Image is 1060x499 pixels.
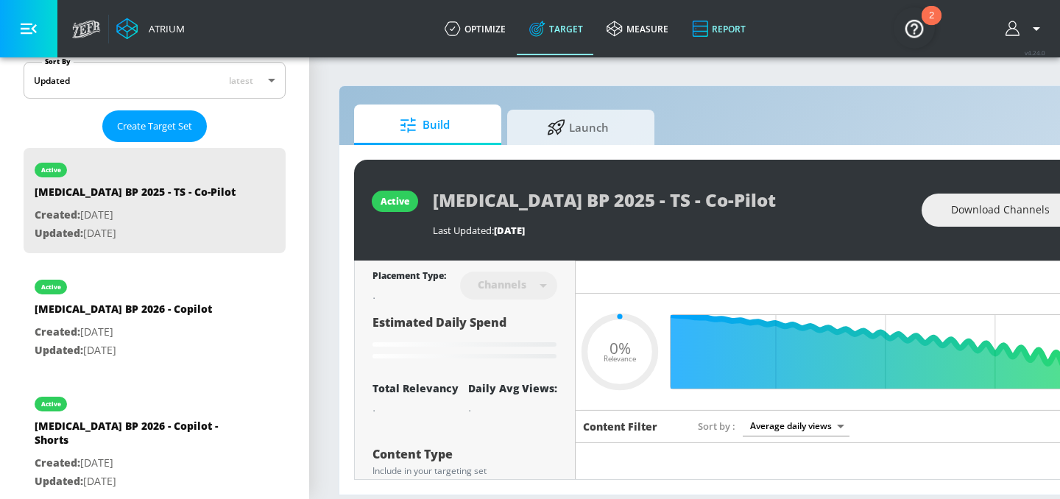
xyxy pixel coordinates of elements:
a: optimize [433,2,517,55]
div: Channels [470,278,534,291]
div: Include in your targeting set [372,467,557,475]
div: Estimated Daily Spend [372,314,557,364]
div: [MEDICAL_DATA] BP 2026 - Copilot [35,302,212,323]
span: Create Target Set [117,118,192,135]
a: Target [517,2,595,55]
p: [DATE] [35,224,236,243]
div: Total Relevancy [372,381,459,395]
div: active [41,283,61,291]
span: Created: [35,325,80,339]
div: active[MEDICAL_DATA] BP 2025 - TS - Co-PilotCreated:[DATE]Updated:[DATE] [24,148,286,253]
p: [DATE] [35,454,241,473]
a: Report [680,2,757,55]
label: Sort By [42,57,74,66]
a: measure [595,2,680,55]
span: Build [369,107,481,143]
span: Sort by [698,420,735,433]
div: 2 [929,15,934,35]
div: active [381,195,409,208]
span: Created: [35,456,80,470]
div: [MEDICAL_DATA] BP 2025 - TS - Co-Pilot [35,185,236,206]
div: Last Updated: [433,224,907,237]
span: Updated: [35,474,83,488]
span: Updated: [35,226,83,240]
p: [DATE] [35,206,236,224]
span: Download Channels [951,201,1050,219]
div: Atrium [143,22,185,35]
div: active[MEDICAL_DATA] BP 2026 - CopilotCreated:[DATE]Updated:[DATE] [24,265,286,370]
div: active [41,166,61,174]
div: Placement Type: [372,269,446,285]
span: Estimated Daily Spend [372,314,506,330]
div: Daily Avg Views: [468,381,557,395]
div: [MEDICAL_DATA] BP 2026 - Copilot - Shorts [35,419,241,454]
button: Open Resource Center, 2 new notifications [894,7,935,49]
span: 0% [609,340,631,355]
div: Average daily views [743,416,849,436]
span: Relevance [604,355,636,363]
a: Atrium [116,18,185,40]
div: active [41,400,61,408]
p: [DATE] [35,323,212,341]
div: Content Type [372,448,557,460]
span: latest [229,74,253,87]
span: Created: [35,208,80,222]
span: Updated: [35,343,83,357]
h6: Content Filter [583,420,657,433]
div: Updated [34,74,70,87]
span: [DATE] [494,224,525,237]
p: [DATE] [35,473,241,491]
button: Create Target Set [102,110,207,142]
p: [DATE] [35,341,212,360]
span: Launch [522,110,634,145]
span: v 4.24.0 [1025,49,1045,57]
